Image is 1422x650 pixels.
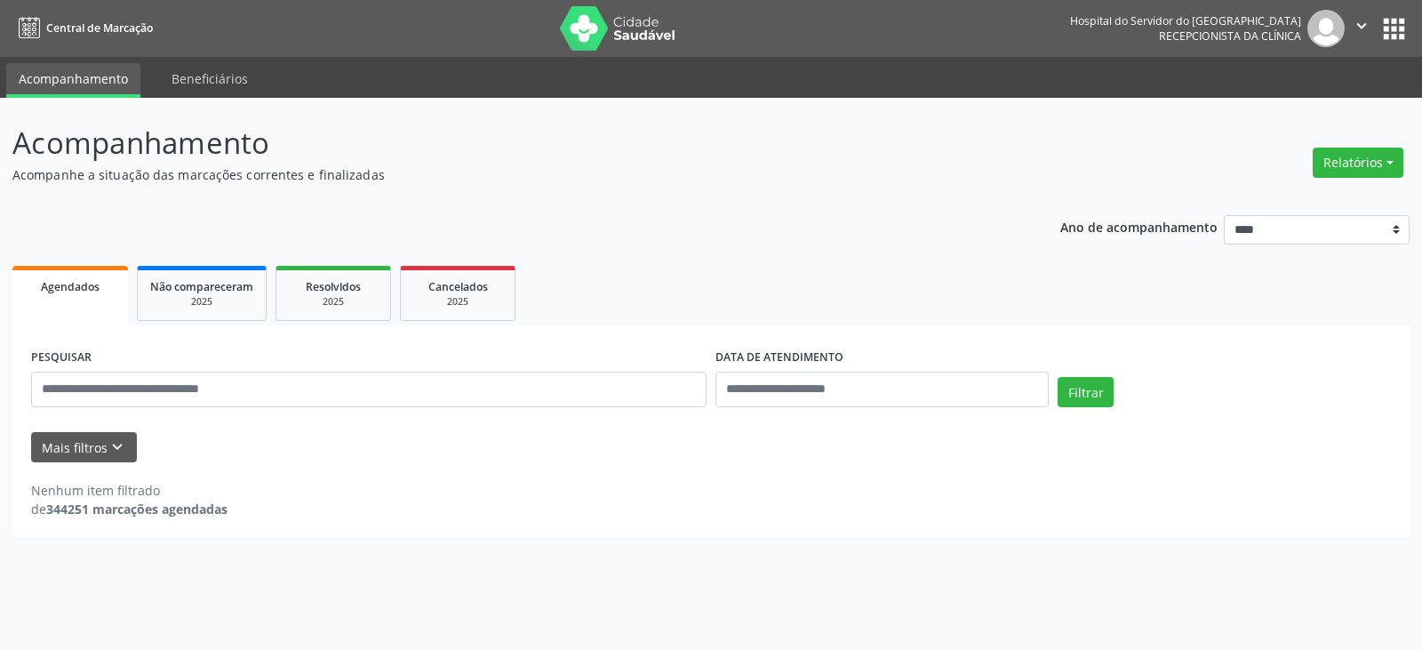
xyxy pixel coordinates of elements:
[1070,13,1301,28] div: Hospital do Servidor do [GEOGRAPHIC_DATA]
[715,344,843,372] label: DATA DE ATENDIMENTO
[1159,28,1301,44] span: Recepcionista da clínica
[12,121,990,165] p: Acompanhamento
[1352,16,1371,36] i: 
[1060,215,1218,237] p: Ano de acompanhamento
[31,481,228,500] div: Nenhum item filtrado
[31,344,92,372] label: PESQUISAR
[31,500,228,518] div: de
[41,279,100,294] span: Agendados
[428,279,488,294] span: Cancelados
[159,63,260,94] a: Beneficiários
[1378,13,1410,44] button: apps
[1345,10,1378,47] button: 
[46,20,153,36] span: Central de Marcação
[1313,148,1403,178] button: Relatórios
[289,295,378,309] div: 2025
[1058,377,1114,407] button: Filtrar
[108,437,127,457] i: keyboard_arrow_down
[1307,10,1345,47] img: img
[413,295,502,309] div: 2025
[12,13,153,43] a: Central de Marcação
[46,501,228,518] strong: 344251 marcações agendadas
[306,279,361,294] span: Resolvidos
[150,279,253,294] span: Não compareceram
[12,165,990,184] p: Acompanhe a situação das marcações correntes e finalizadas
[150,295,253,309] div: 2025
[6,63,140,98] a: Acompanhamento
[31,432,137,463] button: Mais filtroskeyboard_arrow_down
